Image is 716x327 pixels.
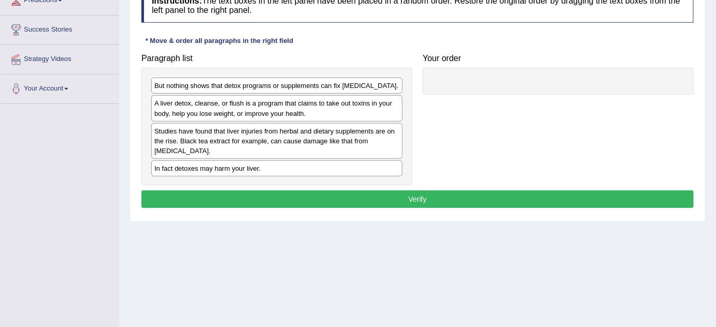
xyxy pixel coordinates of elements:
div: A liver detox, cleanse, or flush is a program that claims to take out toxins in your body, help y... [151,95,403,121]
a: Strategy Videos [1,45,119,71]
div: In fact detoxes may harm your liver. [151,160,403,176]
div: * Move & order all paragraphs in the right field [141,36,297,46]
h4: Paragraph list [141,54,412,63]
button: Verify [141,190,694,208]
h4: Your order [423,54,694,63]
a: Your Account [1,75,119,100]
div: But nothing shows that detox programs or supplements can fix [MEDICAL_DATA]. [151,78,403,94]
div: Studies have found that liver injuries from herbal and dietary supplements are on the rise. Black... [151,123,403,159]
a: Success Stories [1,16,119,41]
